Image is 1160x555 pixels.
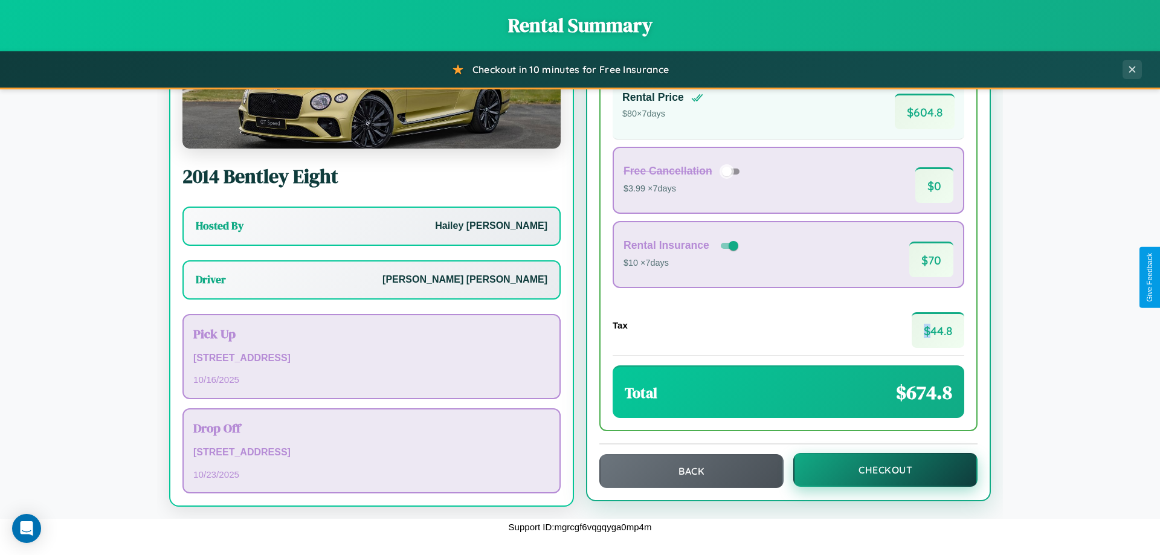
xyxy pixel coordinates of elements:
[193,350,550,367] p: [STREET_ADDRESS]
[623,255,741,271] p: $10 × 7 days
[912,312,964,348] span: $ 44.8
[622,106,703,122] p: $ 80 × 7 days
[196,219,243,233] h3: Hosted By
[909,242,953,277] span: $ 70
[193,371,550,388] p: 10 / 16 / 2025
[193,466,550,483] p: 10 / 23 / 2025
[435,217,547,235] p: Hailey [PERSON_NAME]
[509,519,652,535] p: Support ID: mgrcgf6vqgqyga0mp4m
[193,444,550,461] p: [STREET_ADDRESS]
[193,325,550,342] h3: Pick Up
[599,454,784,488] button: Back
[622,91,684,104] h4: Rental Price
[1145,253,1154,302] div: Give Feedback
[12,514,41,543] div: Open Intercom Messenger
[896,379,952,406] span: $ 674.8
[193,419,550,437] h3: Drop Off
[625,383,657,403] h3: Total
[196,272,226,287] h3: Driver
[382,271,547,289] p: [PERSON_NAME] [PERSON_NAME]
[472,63,669,75] span: Checkout in 10 minutes for Free Insurance
[895,94,955,129] span: $ 604.8
[12,12,1148,39] h1: Rental Summary
[623,181,744,197] p: $3.99 × 7 days
[915,167,953,203] span: $ 0
[623,239,709,252] h4: Rental Insurance
[623,165,712,178] h4: Free Cancellation
[613,320,628,330] h4: Tax
[182,163,561,190] h2: 2014 Bentley Eight
[793,453,978,487] button: Checkout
